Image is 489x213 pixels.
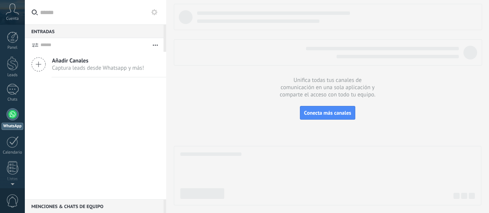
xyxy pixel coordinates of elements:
span: Añadir Canales [52,57,144,64]
span: Captura leads desde Whatsapp y más! [52,64,144,72]
button: Conecta más canales [300,106,355,120]
span: Conecta más canales [304,109,351,116]
div: Leads [2,73,24,78]
div: Chats [2,97,24,102]
div: Entradas [25,24,164,38]
div: Calendario [2,150,24,155]
div: Panel [2,45,24,50]
span: Cuenta [6,16,19,21]
div: Menciones & Chats de equipo [25,199,164,213]
div: WhatsApp [2,123,23,130]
